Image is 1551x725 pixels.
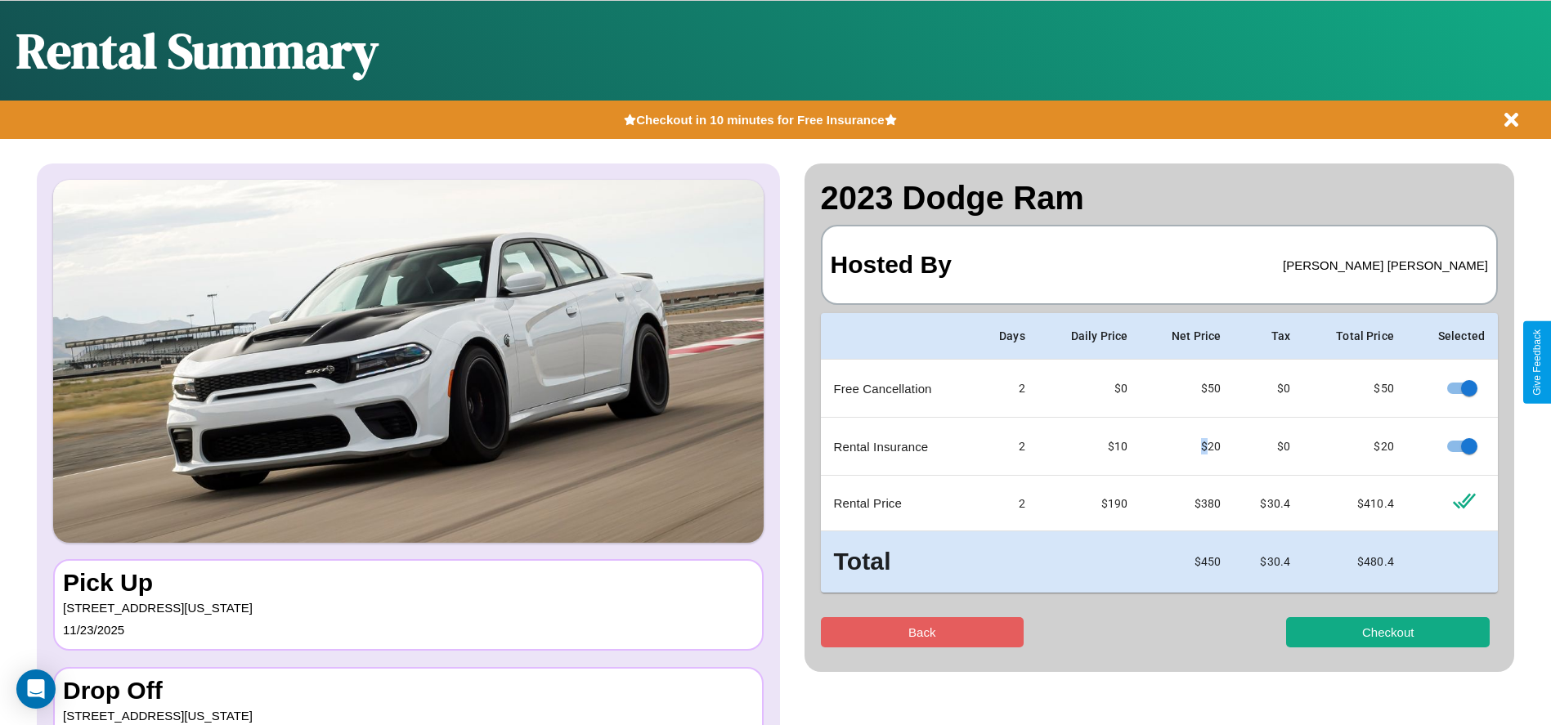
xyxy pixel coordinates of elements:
td: $0 [1234,418,1303,476]
h2: 2023 Dodge Ram [821,180,1499,217]
td: $ 50 [1141,360,1234,418]
td: $ 480.4 [1303,531,1407,593]
th: Total Price [1303,313,1407,360]
b: Checkout in 10 minutes for Free Insurance [636,113,884,127]
button: Back [821,617,1024,647]
td: $ 190 [1038,476,1141,531]
td: $ 380 [1141,476,1234,531]
td: $ 20 [1141,418,1234,476]
p: Rental Insurance [834,436,962,458]
h3: Hosted By [831,235,952,295]
div: Give Feedback [1531,329,1543,396]
th: Tax [1234,313,1303,360]
td: $0 [1038,360,1141,418]
p: Rental Price [834,492,962,514]
td: $ 20 [1303,418,1407,476]
td: $ 30.4 [1234,476,1303,531]
th: Selected [1407,313,1498,360]
td: 2 [974,476,1038,531]
td: 2 [974,418,1038,476]
th: Daily Price [1038,313,1141,360]
h3: Drop Off [63,677,754,705]
h3: Pick Up [63,569,754,597]
div: Open Intercom Messenger [16,669,56,709]
button: Checkout [1286,617,1490,647]
td: $ 30.4 [1234,531,1303,593]
p: Free Cancellation [834,378,962,400]
h1: Rental Summary [16,17,379,84]
p: [STREET_ADDRESS][US_STATE] [63,597,754,619]
td: $0 [1234,360,1303,418]
td: $ 450 [1141,531,1234,593]
p: 11 / 23 / 2025 [63,619,754,641]
p: [PERSON_NAME] [PERSON_NAME] [1283,254,1488,276]
td: $ 50 [1303,360,1407,418]
th: Days [974,313,1038,360]
td: $10 [1038,418,1141,476]
h3: Total [834,544,962,580]
td: $ 410.4 [1303,476,1407,531]
td: 2 [974,360,1038,418]
th: Net Price [1141,313,1234,360]
table: simple table [821,313,1499,593]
